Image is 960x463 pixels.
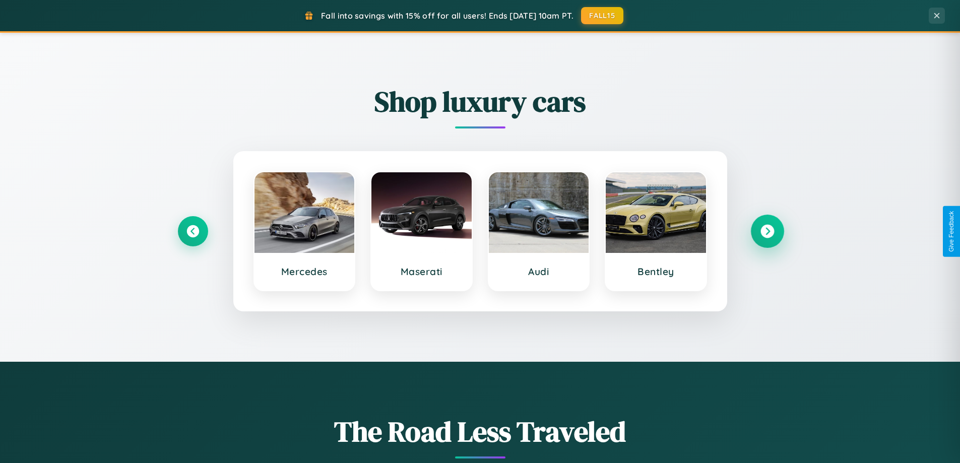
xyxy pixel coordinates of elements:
[178,82,783,121] h2: Shop luxury cars
[499,266,579,278] h3: Audi
[265,266,345,278] h3: Mercedes
[948,211,955,252] div: Give Feedback
[616,266,696,278] h3: Bentley
[581,7,623,24] button: FALL15
[321,11,573,21] span: Fall into savings with 15% off for all users! Ends [DATE] 10am PT.
[381,266,462,278] h3: Maserati
[178,412,783,451] h1: The Road Less Traveled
